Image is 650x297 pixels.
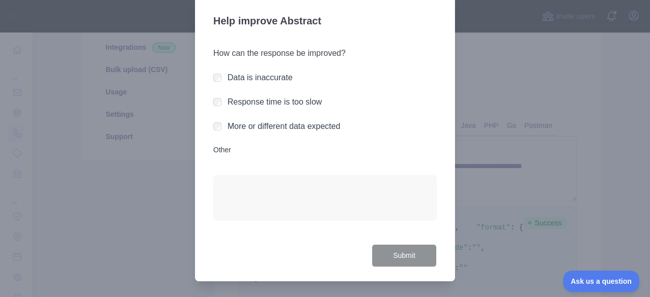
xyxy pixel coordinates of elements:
[227,122,340,130] label: More or different data expected
[563,271,640,292] iframe: Toggle Customer Support
[372,244,437,267] button: Submit
[213,9,437,35] h3: Help improve Abstract
[227,97,322,106] label: Response time is too slow
[213,145,437,155] label: Other
[227,73,292,82] label: Data is inaccurate
[213,47,437,59] h3: How can the response be improved?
